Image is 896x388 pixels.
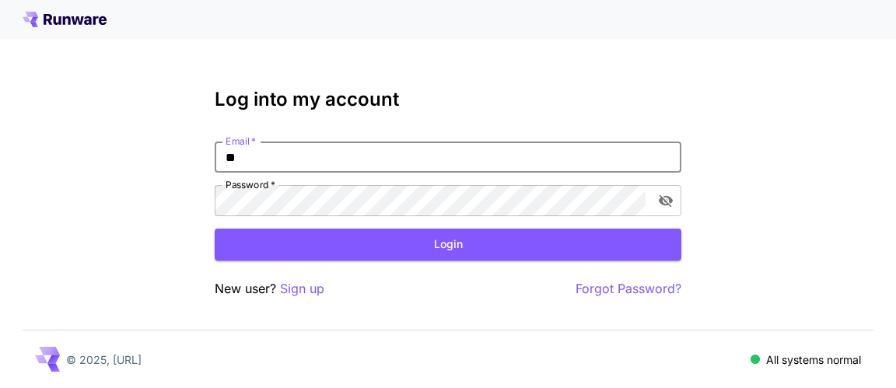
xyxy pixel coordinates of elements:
label: Password [226,178,275,191]
button: Sign up [280,279,324,299]
button: Login [215,229,681,260]
p: New user? [215,279,324,299]
button: Forgot Password? [576,279,681,299]
label: Email [226,135,256,148]
h3: Log into my account [215,89,681,110]
p: © 2025, [URL] [66,351,142,368]
button: toggle password visibility [652,187,680,215]
p: All systems normal [766,351,861,368]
